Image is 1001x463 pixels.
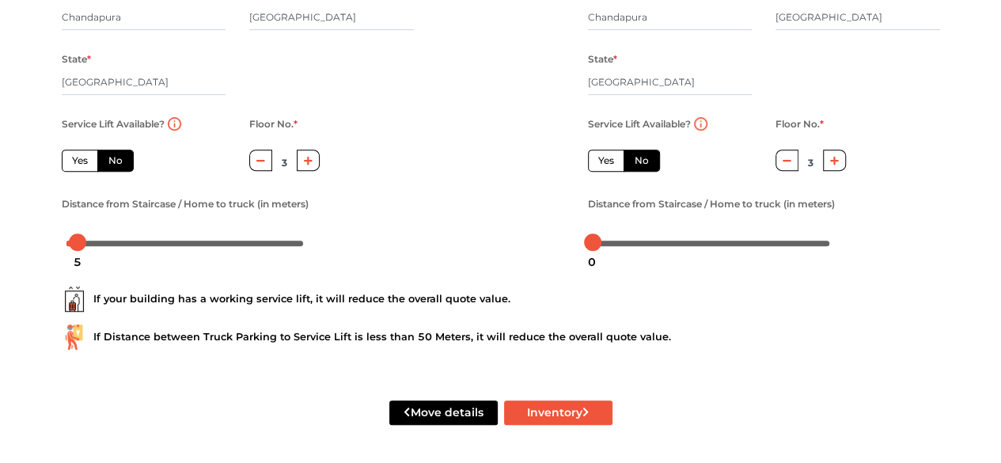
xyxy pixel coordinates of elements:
button: Inventory [504,400,612,425]
label: Distance from Staircase / Home to truck (in meters) [62,194,309,214]
div: 5 [67,249,88,275]
label: Service Lift Available? [588,114,691,135]
img: ... [62,324,87,350]
div: If your building has a working service lift, it will reduce the overall quote value. [62,287,940,312]
button: Move details [389,400,498,425]
label: Floor No. [249,114,298,135]
div: If Distance between Truck Parking to Service Lift is less than 50 Meters, it will reduce the over... [62,324,940,350]
label: Yes [588,150,624,172]
label: Service Lift Available? [62,114,165,135]
img: ... [62,287,87,312]
div: 0 [582,249,602,275]
label: Floor No. [775,114,824,135]
label: No [624,150,660,172]
label: State [62,49,91,70]
label: Yes [62,150,98,172]
label: Distance from Staircase / Home to truck (in meters) [588,194,835,214]
label: State [588,49,617,70]
label: No [97,150,134,172]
